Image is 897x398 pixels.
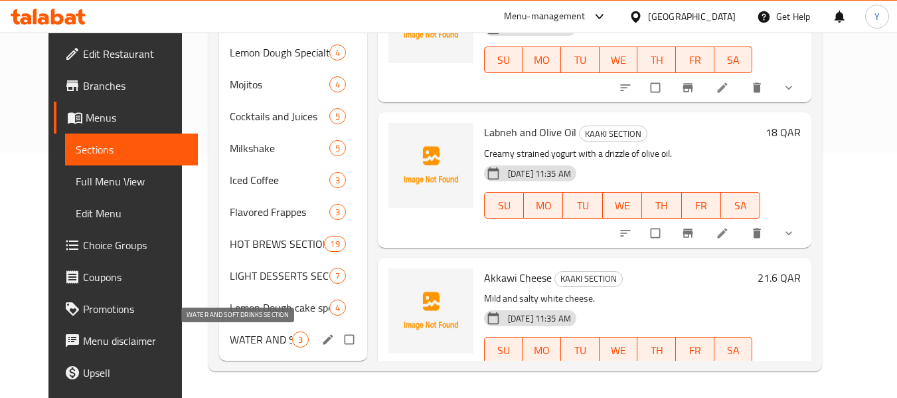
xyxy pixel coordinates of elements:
[642,192,681,219] button: TH
[54,261,199,293] a: Coupons
[76,173,188,189] span: Full Menu View
[563,192,602,219] button: TU
[230,108,329,124] span: Cocktails and Juices
[490,341,518,360] span: SU
[611,219,643,248] button: sort-choices
[716,81,732,94] a: Edit menu item
[600,337,638,363] button: WE
[54,229,199,261] a: Choice Groups
[54,293,199,325] a: Promotions
[219,324,367,355] div: WATER AND SOFT DRINKS SECTION3edit
[676,47,714,73] button: FR
[529,196,558,215] span: MO
[324,236,345,252] div: items
[76,142,188,157] span: Sections
[230,204,329,220] span: Flavored Frappes
[65,165,199,197] a: Full Menu View
[524,192,563,219] button: MO
[523,47,561,73] button: MO
[484,122,576,142] span: Labneh and Olive Oil
[83,78,188,94] span: Branches
[605,341,633,360] span: WE
[484,337,523,363] button: SU
[774,219,806,248] button: show more
[681,50,709,70] span: FR
[647,196,676,215] span: TH
[714,47,753,73] button: SA
[83,365,188,381] span: Upsell
[388,268,473,353] img: Akkawi Cheese
[554,271,623,287] div: KAAKI SECTION
[758,268,801,287] h6: 21.6 QAR
[648,9,736,24] div: [GEOGRAPHIC_DATA]
[329,204,346,220] div: items
[566,50,594,70] span: TU
[292,332,309,348] div: items
[230,76,329,92] span: Mojitos
[603,192,642,219] button: WE
[330,174,345,187] span: 3
[637,337,676,363] button: TH
[230,45,329,60] div: Lemon Dough Specialty
[54,357,199,389] a: Upsell
[293,334,308,346] span: 3
[388,123,473,208] img: Labneh and Olive Oil
[329,300,346,316] div: items
[782,81,795,94] svg: Show Choices
[329,268,346,284] div: items
[568,196,597,215] span: TU
[230,300,329,316] span: Lemon Dough cake specialty
[329,108,346,124] div: items
[528,341,556,360] span: MO
[579,126,647,142] div: KAAKI SECTION
[766,123,801,142] h6: 18 QAR
[676,337,714,363] button: FR
[330,270,345,282] span: 7
[330,47,345,59] span: 4
[605,50,633,70] span: WE
[83,301,188,317] span: Promotions
[490,196,519,215] span: SU
[608,196,637,215] span: WE
[54,70,199,102] a: Branches
[503,167,576,180] span: [DATE] 11:35 AM
[65,134,199,165] a: Sections
[528,50,556,70] span: MO
[230,236,325,252] div: HOT BREWS SECTION
[86,110,188,126] span: Menus
[219,260,367,292] div: LIGHT DESSERTS SECTION7
[325,238,345,250] span: 19
[484,268,552,288] span: Akkawi Cheese
[490,50,518,70] span: SU
[230,140,329,156] span: Milkshake
[54,38,199,70] a: Edit Restaurant
[230,268,329,284] div: LIGHT DESSERTS SECTION
[742,73,774,102] button: delete
[555,271,622,286] span: KAAKI SECTION
[484,290,753,307] p: Mild and salty white cheese.
[219,196,367,228] div: Flavored Frappes3
[329,172,346,188] div: items
[54,325,199,357] a: Menu disclaimer
[726,196,755,215] span: SA
[523,337,561,363] button: MO
[673,73,705,102] button: Branch-specific-item
[503,312,576,325] span: [DATE] 11:35 AM
[643,75,671,100] span: Select to update
[83,237,188,253] span: Choice Groups
[681,341,709,360] span: FR
[329,45,346,60] div: items
[83,269,188,285] span: Coupons
[561,337,600,363] button: TU
[874,9,880,24] span: Y
[682,192,721,219] button: FR
[219,100,367,132] div: Cocktails and Juices5
[330,110,345,123] span: 5
[782,227,795,240] svg: Show Choices
[219,164,367,196] div: Iced Coffee3
[230,332,292,348] span: WATER AND SOFT DRINKS SECTION
[643,341,671,360] span: TH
